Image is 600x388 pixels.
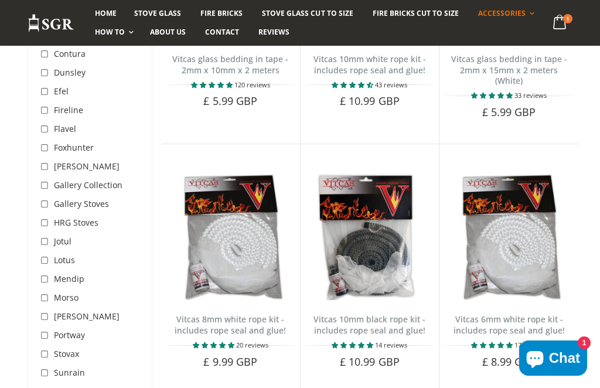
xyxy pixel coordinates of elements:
a: 1 [548,12,572,35]
a: About us [141,23,195,42]
span: Portway [54,329,85,341]
span: Fire Bricks [200,8,243,18]
span: £ 10.99 GBP [340,355,400,369]
a: Vitcas 10mm black rope kit - includes rope seal and glue! [313,314,425,336]
span: Morso [54,292,79,303]
span: Gallery Collection [54,179,122,190]
a: Vitcas glass bedding in tape - 2mm x 15mm x 2 meters (White) [451,53,567,87]
span: Stove Glass [134,8,181,18]
span: 5.00 stars [332,341,375,349]
img: Vitcas white rope, glue and gloves kit 8mm [167,173,294,301]
span: Foxhunter [54,142,94,153]
span: 14 reviews [375,341,407,349]
a: Reviews [250,23,298,42]
a: Fire Bricks Cut To Size [364,4,468,23]
a: Vitcas glass bedding in tape - 2mm x 10mm x 2 meters [172,53,288,76]
span: Flavel [54,123,76,134]
span: 1 [563,14,572,23]
a: Stove Glass Cut To Size [253,4,362,23]
span: £ 5.99 GBP [203,94,257,108]
span: Fireline [54,104,83,115]
span: Dunsley [54,67,86,78]
span: 120 reviews [234,80,270,89]
a: Vitcas 8mm white rope kit - includes rope seal and glue! [175,314,286,336]
a: How To [86,23,139,42]
span: Stove Glass Cut To Size [262,8,353,18]
a: Home [86,4,125,23]
a: Stove Glass [125,4,190,23]
a: Vitcas 6mm white rope kit - includes rope seal and glue! [454,314,565,336]
span: 43 reviews [375,80,407,89]
a: Accessories [469,4,540,23]
span: Home [95,8,117,18]
span: £ 9.99 GBP [203,355,257,369]
span: 17 reviews [514,341,547,349]
span: 4.90 stars [193,341,236,349]
span: Stovax [54,348,79,359]
span: £ 10.99 GBP [340,94,400,108]
span: 4.85 stars [191,80,234,89]
span: [PERSON_NAME] [54,311,120,322]
span: HRG Stoves [54,217,98,228]
img: Stove Glass Replacement [28,13,74,33]
img: Vitcas black rope, glue and gloves kit 10mm [306,173,434,301]
span: Jotul [54,236,71,247]
span: Mendip [54,273,84,284]
img: Vitcas white rope, glue and gloves kit 6mm [445,173,572,301]
a: Contact [196,23,248,42]
inbox-online-store-chat: Shopify online store chat [516,341,591,379]
span: 4.94 stars [471,341,514,349]
span: £ 5.99 GBP [482,105,536,119]
span: 4.88 stars [471,91,514,100]
span: Fire Bricks Cut To Size [373,8,459,18]
span: Contact [205,27,239,37]
a: Vitcas 10mm white rope kit - includes rope seal and glue! [313,53,426,76]
span: Accessories [478,8,526,18]
span: Contura [54,48,86,59]
span: £ 8.99 GBP [482,355,536,369]
span: Reviews [258,27,289,37]
span: About us [150,27,186,37]
span: 33 reviews [514,91,547,100]
span: Gallery Stoves [54,198,109,209]
span: 4.67 stars [332,80,375,89]
span: Efel [54,86,69,97]
a: Fire Bricks [192,4,251,23]
span: Lotus [54,254,75,266]
span: 20 reviews [236,341,268,349]
span: How To [95,27,125,37]
span: [PERSON_NAME] [54,161,120,172]
span: Sunrain [54,367,85,378]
